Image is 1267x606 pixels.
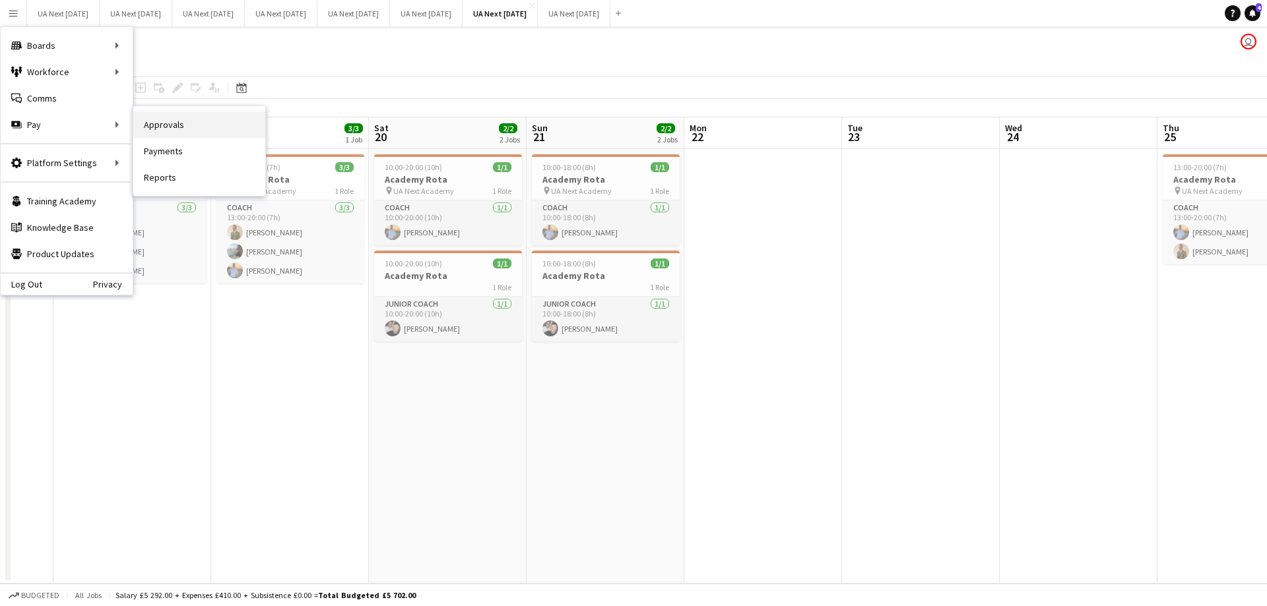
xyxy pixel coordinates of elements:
span: UA Next Academy [1182,186,1243,196]
button: UA Next [DATE] [245,1,317,26]
a: Payments [133,138,265,164]
h3: Academy Rota [216,173,364,185]
span: Sat [374,122,389,134]
button: UA Next [DATE] [463,1,538,26]
span: 1 Role [492,282,511,292]
app-card-role: Coach1/110:00-20:00 (10h)[PERSON_NAME] [374,200,522,245]
app-card-role: Junior Coach1/110:00-18:00 (8h)[PERSON_NAME] [532,297,680,342]
a: Privacy [93,279,133,289]
span: 1/1 [651,258,669,268]
span: 1 Role [335,186,354,196]
span: 2/2 [499,123,517,133]
button: UA Next [DATE] [27,1,100,26]
span: 10:00-20:00 (10h) [385,162,442,172]
h3: Academy Rota [374,173,522,185]
div: Workforce [1,59,133,85]
div: 1 Job [345,135,362,144]
span: Thu [1163,122,1179,134]
button: UA Next [DATE] [317,1,390,26]
div: Pay [1,111,133,138]
div: Platform Settings [1,150,133,176]
span: 1/1 [493,162,511,172]
a: Product Updates [1,241,133,267]
span: Budgeted [21,591,59,600]
span: 2/2 [657,123,675,133]
span: 25 [1161,129,1179,144]
span: 1/1 [651,162,669,172]
h3: Academy Rota [532,173,680,185]
h3: Academy Rota [374,270,522,282]
div: Boards [1,32,133,59]
app-job-card: 10:00-18:00 (8h)1/1Academy Rota1 RoleJunior Coach1/110:00-18:00 (8h)[PERSON_NAME] [532,251,680,342]
span: 20 [372,129,389,144]
div: Salary £5 292.00 + Expenses £410.00 + Subsistence £0.00 = [115,590,416,600]
span: 23 [845,129,862,144]
span: Sun [532,122,548,134]
span: 1 Role [492,186,511,196]
app-job-card: 10:00-20:00 (10h)1/1Academy Rota UA Next Academy1 RoleCoach1/110:00-20:00 (10h)[PERSON_NAME] [374,154,522,245]
span: 3/3 [344,123,363,133]
span: 10:00-20:00 (10h) [385,258,442,268]
span: 1/1 [493,258,511,268]
a: Comms [1,85,133,111]
button: Budgeted [7,588,61,603]
span: All jobs [73,590,104,600]
a: Training Academy [1,188,133,214]
span: 22 [688,129,707,144]
a: Reports [133,164,265,191]
span: UA Next Academy [551,186,612,196]
a: Knowledge Base [1,214,133,241]
span: 24 [1003,129,1022,144]
span: 10:00-18:00 (8h) [542,162,596,172]
span: 21 [530,129,548,144]
span: Tue [847,122,862,134]
span: 1 Role [650,282,669,292]
a: Log Out [1,279,42,289]
span: 4 [1256,3,1262,12]
span: 10:00-18:00 (8h) [542,258,596,268]
span: UA Next Academy [393,186,454,196]
span: 13:00-20:00 (7h) [1173,162,1227,172]
span: Total Budgeted £5 702.00 [318,590,416,600]
button: UA Next [DATE] [100,1,172,26]
button: UA Next [DATE] [538,1,610,26]
app-card-role: Junior Coach1/110:00-20:00 (10h)[PERSON_NAME] [374,297,522,342]
h3: Academy Rota [532,270,680,282]
span: 3/3 [335,162,354,172]
app-user-avatar: Maria Ryan [1241,34,1256,49]
div: 2 Jobs [500,135,520,144]
app-job-card: 13:00-20:00 (7h)3/3Academy Rota UA Next Academy1 RoleCoach3/313:00-20:00 (7h)[PERSON_NAME][PERSON... [216,154,364,284]
button: UA Next [DATE] [172,1,245,26]
a: Approvals [133,111,265,138]
app-card-role: Coach3/313:00-20:00 (7h)[PERSON_NAME][PERSON_NAME][PERSON_NAME] [216,200,364,284]
app-job-card: 10:00-18:00 (8h)1/1Academy Rota UA Next Academy1 RoleCoach1/110:00-18:00 (8h)[PERSON_NAME] [532,154,680,245]
app-card-role: Coach1/110:00-18:00 (8h)[PERSON_NAME] [532,200,680,245]
button: UA Next [DATE] [390,1,463,26]
span: Mon [690,122,707,134]
app-job-card: 10:00-20:00 (10h)1/1Academy Rota1 RoleJunior Coach1/110:00-20:00 (10h)[PERSON_NAME] [374,251,522,342]
span: 1 Role [650,186,669,196]
a: 4 [1245,5,1260,21]
span: Wed [1005,122,1022,134]
div: 2 Jobs [657,135,678,144]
